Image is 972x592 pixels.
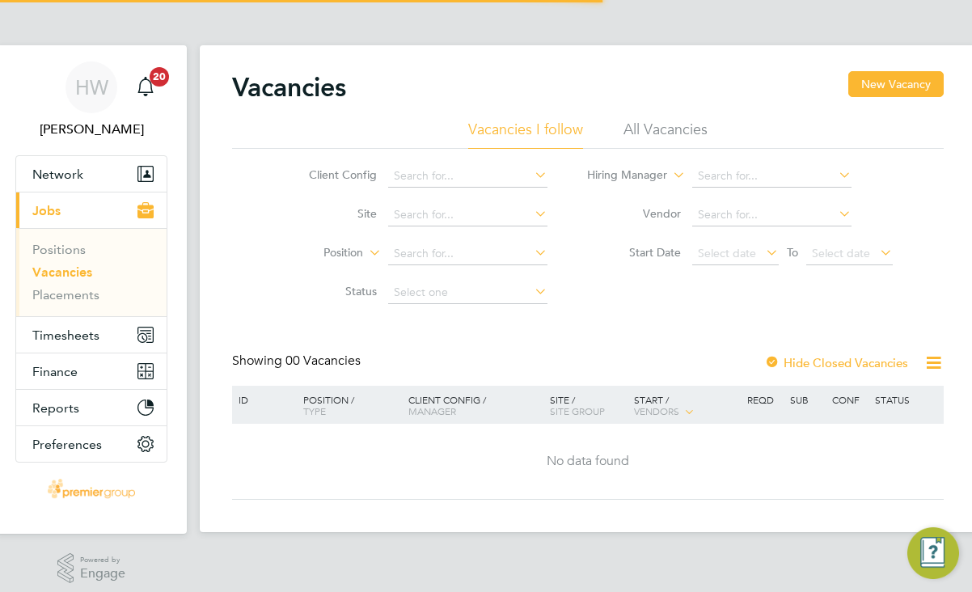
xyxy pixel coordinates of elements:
span: HW [75,77,108,98]
button: New Vacancy [848,71,944,97]
a: Powered byEngage [57,553,126,584]
label: Hiring Manager [574,167,667,184]
input: Search for... [388,243,547,265]
span: Hannah Watkins [15,120,167,139]
div: Reqd [743,386,785,413]
span: 20 [150,67,169,87]
a: Placements [32,287,99,302]
button: Finance [16,353,167,389]
span: Jobs [32,203,61,218]
button: Engage Resource Center [907,527,959,579]
div: Client Config / [404,386,546,425]
a: HW[PERSON_NAME] [15,61,167,139]
div: Sub [786,386,828,413]
input: Search for... [692,165,852,188]
div: Showing [232,353,364,370]
span: Finance [32,364,78,379]
button: Timesheets [16,317,167,353]
li: All Vacancies [623,120,708,149]
span: Type [303,404,326,417]
div: Start / [630,386,743,426]
span: Reports [32,400,79,416]
span: Site Group [550,404,605,417]
label: Site [284,206,377,221]
span: Timesheets [32,328,99,343]
button: Network [16,156,167,192]
input: Search for... [692,204,852,226]
img: premier-logo-retina.png [48,479,134,505]
span: To [782,242,803,263]
input: Search for... [388,165,547,188]
button: Reports [16,390,167,425]
label: Start Date [588,245,681,260]
a: Vacancies [32,264,92,280]
span: Preferences [32,437,102,452]
span: Powered by [80,553,125,567]
div: Status [871,386,941,413]
a: Positions [32,242,86,257]
label: Hide Closed Vacancies [764,355,908,370]
label: Client Config [284,167,377,182]
span: Vendors [634,404,679,417]
span: 00 Vacancies [285,353,361,369]
button: Jobs [16,192,167,228]
input: Search for... [388,204,547,226]
div: Site / [546,386,631,425]
a: Go to home page [15,479,167,505]
div: Conf [828,386,870,413]
label: Position [270,245,363,261]
input: Select one [388,281,547,304]
a: 20 [129,61,162,113]
span: Manager [408,404,456,417]
button: Preferences [16,426,167,462]
div: ID [235,386,291,413]
span: Select date [812,246,870,260]
div: Jobs [16,228,167,316]
label: Status [284,284,377,298]
span: Engage [80,567,125,581]
li: Vacancies I follow [468,120,583,149]
div: No data found [235,453,941,470]
div: Position / [291,386,404,425]
h2: Vacancies [232,71,346,104]
span: Network [32,167,83,182]
label: Vendor [588,206,681,221]
span: Select date [698,246,756,260]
